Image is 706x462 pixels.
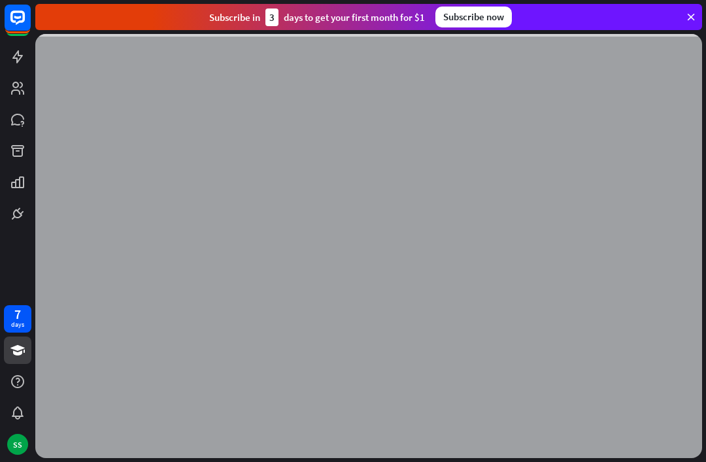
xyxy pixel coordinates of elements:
[209,8,425,26] div: Subscribe in days to get your first month for $1
[11,320,24,329] div: days
[14,308,21,320] div: 7
[265,8,278,26] div: 3
[7,434,28,455] div: SS
[4,305,31,333] a: 7 days
[435,7,512,27] div: Subscribe now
